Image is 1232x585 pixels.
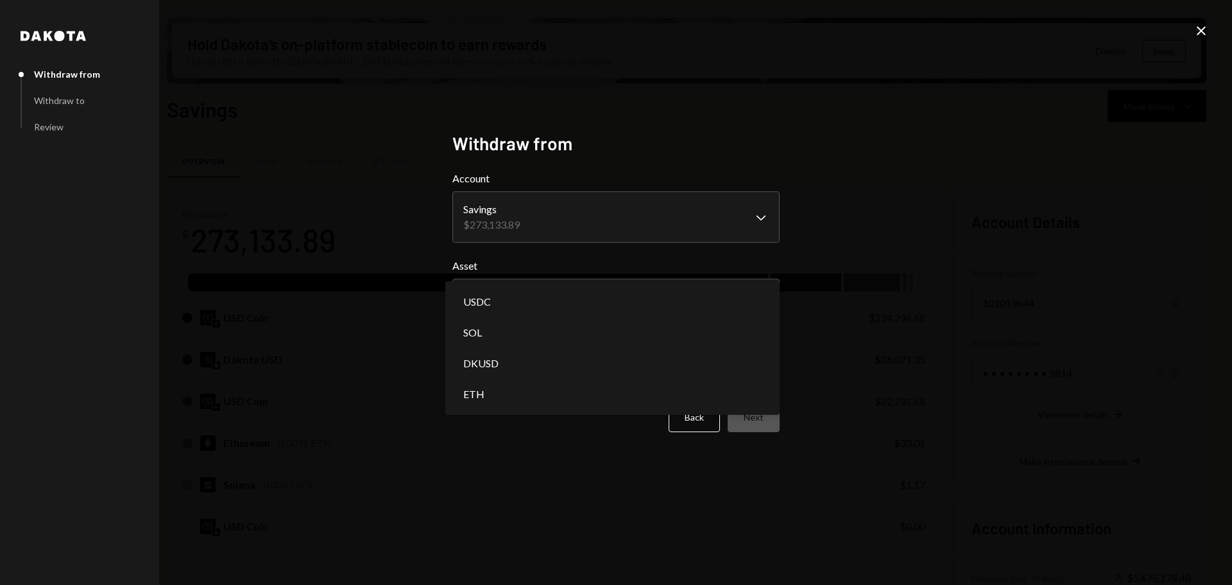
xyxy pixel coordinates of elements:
button: Account [452,191,780,243]
button: Asset [452,279,780,315]
button: Back [669,402,720,432]
span: ETH [463,387,484,402]
div: Withdraw from [34,69,100,80]
h2: Withdraw from [452,131,780,156]
div: Withdraw to [34,95,85,106]
label: Asset [452,258,780,274]
span: USDC [463,294,491,310]
label: Account [452,171,780,186]
span: DKUSD [463,356,499,371]
div: Review [34,121,64,132]
span: SOL [463,325,482,340]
